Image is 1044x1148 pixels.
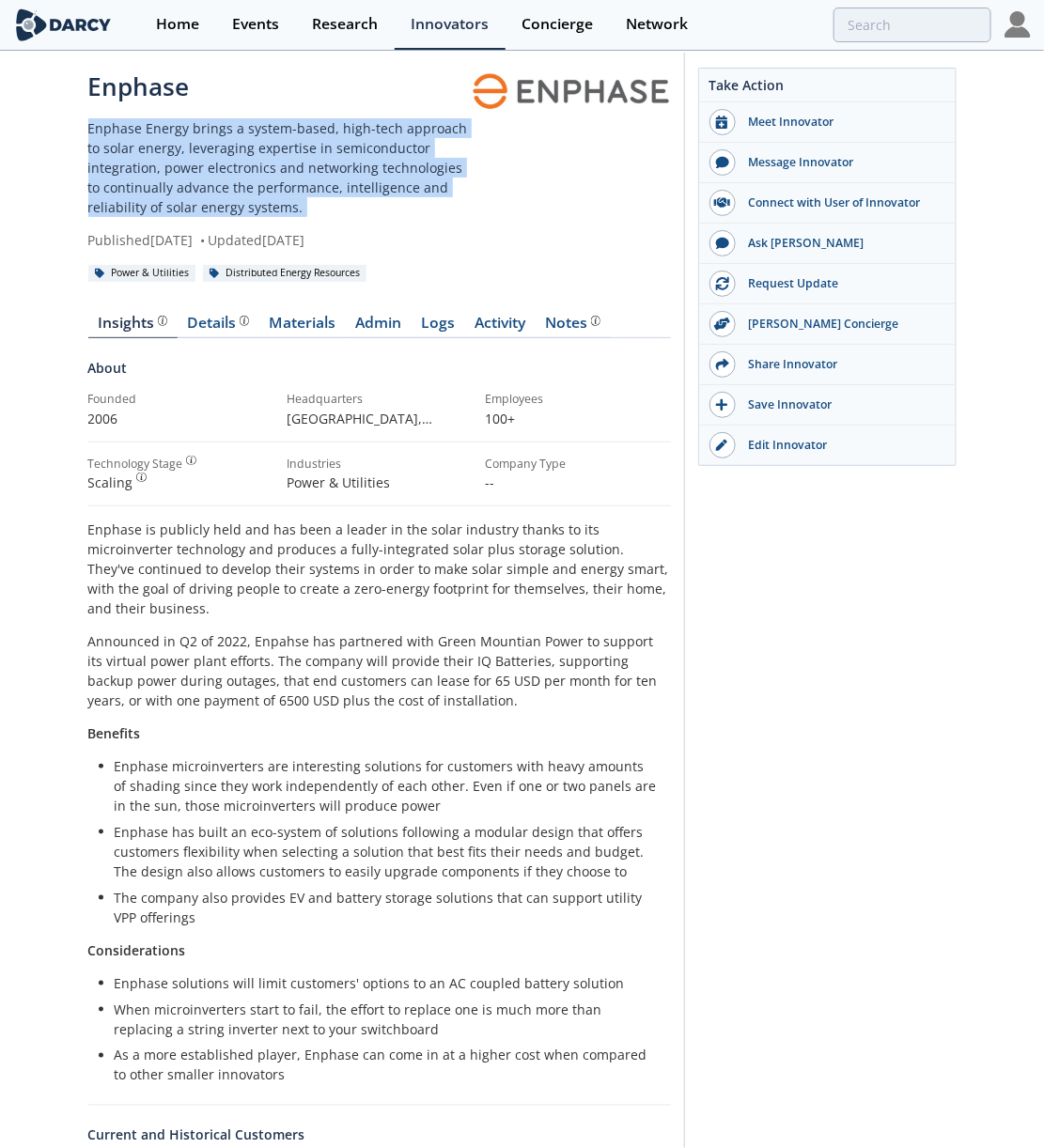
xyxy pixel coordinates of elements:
div: Founded [88,391,273,408]
p: -- [485,473,670,492]
div: Edit Innovator [736,437,946,454]
strong: Benefits [88,724,141,742]
a: Admin [346,316,412,338]
div: Events [232,17,279,32]
div: Research [312,17,378,32]
div: Industries [287,456,472,473]
div: Published [DATE] Updated [DATE] [88,230,471,250]
div: Details [187,316,249,331]
div: Meet Innovator [736,114,946,131]
li: As a more established player, Enphase can come in at a higher cost when compared to other smaller... [115,1046,658,1085]
div: Company Type [485,456,670,473]
p: Enphase Energy brings a system-based, high-tech approach to solar energy, leveraging expertise in... [88,118,471,217]
img: logo-wide.svg [13,8,114,41]
div: Home [156,17,199,32]
div: [PERSON_NAME] Concierge [736,316,946,333]
div: Power & Utilities [88,265,196,282]
div: Ask [PERSON_NAME] [736,235,946,252]
div: Concierge [522,17,593,32]
img: information.svg [186,456,196,466]
div: Connect with User of Innovator [736,194,946,211]
div: Save Innovator [736,396,946,413]
strong: Considerations [88,941,186,959]
div: Take Action [699,75,956,102]
div: Request Update [736,275,946,292]
a: Activity [465,316,536,338]
a: Edit Innovator [699,426,956,465]
p: Enphase is publicly held and has been a leader in the solar industry thanks to its microinverter ... [88,520,671,618]
p: 100+ [485,409,670,428]
li: Enphase solutions will limit customers' options to an AC coupled battery solution [115,973,658,993]
img: information.svg [240,316,250,326]
a: Materials [259,316,346,338]
li: Enphase microinverters are interesting solutions for customers with heavy amounts of shading sinc... [115,756,658,815]
li: Enphase has built an eco-system of solutions following a modular design that offers customers fle... [115,822,658,881]
img: information.svg [136,473,147,483]
p: Announced in Q2 of 2022, Enpahse has partnered with Green Mountian Power to support its virtual p... [88,631,671,710]
a: Details [178,316,259,338]
p: 2006 [88,409,273,428]
img: information.svg [158,316,168,326]
a: Insights [88,316,178,338]
p: [GEOGRAPHIC_DATA], [US_STATE] , [GEOGRAPHIC_DATA] [287,409,472,428]
img: Profile [1005,11,1031,38]
div: Notes [545,316,600,331]
li: The company also provides EV and battery storage solutions that can support utility VPP offerings [115,888,658,927]
div: Insights [98,316,167,331]
a: Current and Historical Customers [88,1125,671,1145]
div: Enphase [88,69,471,105]
span: Power & Utilities [287,473,390,491]
button: Save Innovator [699,385,956,426]
a: Notes [536,316,611,338]
a: Logs [412,316,465,338]
div: Distributed Energy Resources [203,265,367,282]
div: Message Innovator [736,154,946,171]
img: information.svg [591,316,601,326]
input: Advanced Search [834,8,991,42]
div: Technology Stage [88,456,183,473]
div: Share Innovator [736,356,946,373]
div: Scaling [88,473,273,492]
div: Employees [485,391,670,408]
li: When microinverters start to fail, the effort to replace one is much more than replacing a string... [115,1000,658,1039]
div: Headquarters [287,391,472,408]
div: Network [626,17,688,32]
div: About [88,358,671,391]
span: • [197,231,209,249]
div: Innovators [411,17,489,32]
